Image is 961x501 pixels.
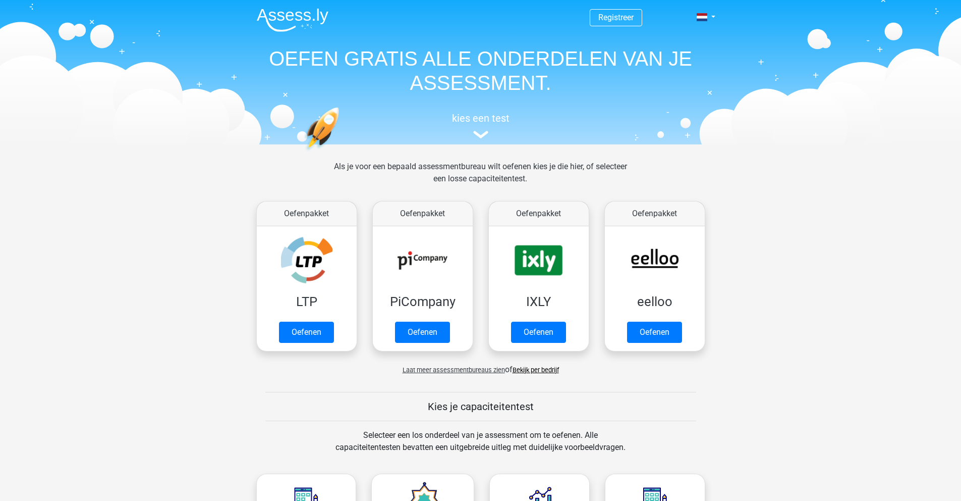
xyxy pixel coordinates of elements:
div: Als je voor een bepaald assessmentbureau wilt oefenen kies je die hier, of selecteer een losse ca... [326,161,635,197]
a: Oefenen [395,322,450,343]
a: Registreer [598,13,634,22]
h5: Kies je capaciteitentest [265,400,696,413]
a: Oefenen [279,322,334,343]
img: assessment [473,131,488,138]
h1: OEFEN GRATIS ALLE ONDERDELEN VAN JE ASSESSMENT. [249,46,713,95]
img: oefenen [304,107,378,198]
div: Selecteer een los onderdeel van je assessment om te oefenen. Alle capaciteitentesten bevatten een... [326,429,635,466]
h5: kies een test [249,112,713,124]
a: Oefenen [627,322,682,343]
a: Oefenen [511,322,566,343]
a: Bekijk per bedrijf [513,366,559,374]
img: Assessly [257,8,328,32]
div: of [249,356,713,376]
a: kies een test [249,112,713,139]
span: Laat meer assessmentbureaus zien [403,366,505,374]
